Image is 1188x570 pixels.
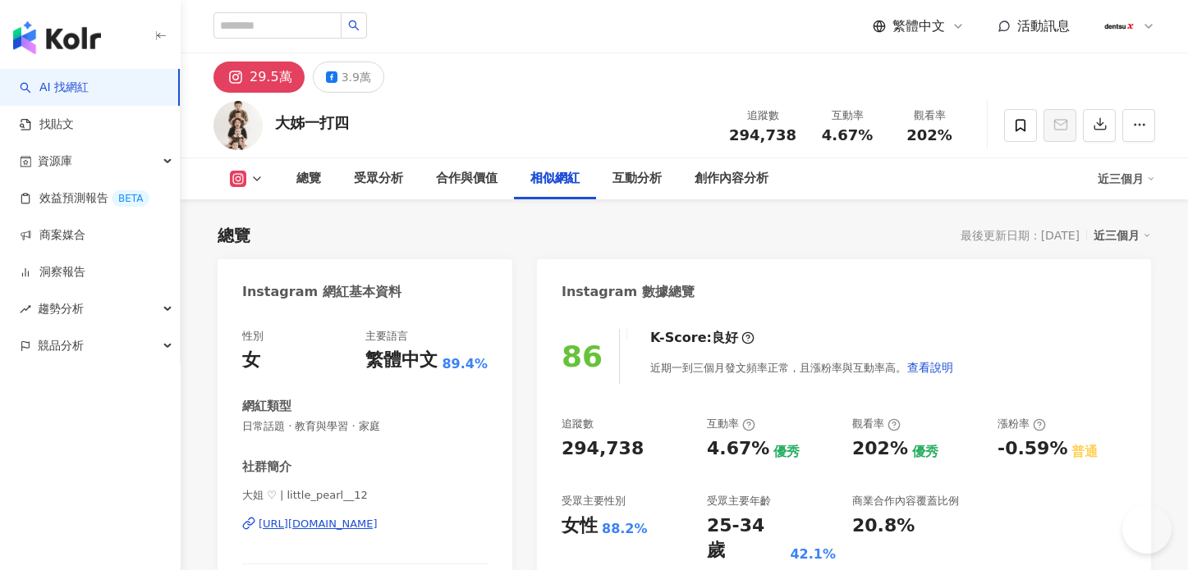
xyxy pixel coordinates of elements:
[729,107,796,124] div: 追蹤數
[912,443,938,461] div: 優秀
[38,327,84,364] span: 競品分析
[13,21,101,54] img: logo
[695,169,768,189] div: 創作內容分析
[365,329,408,344] div: 主要語言
[242,329,264,344] div: 性別
[20,227,85,244] a: 商案媒合
[275,112,349,133] div: 大姊一打四
[852,436,908,462] div: 202%
[242,458,291,476] div: 社群簡介
[852,417,901,431] div: 觀看率
[1103,11,1135,42] img: 180x180px_JPG.jpg
[20,116,74,133] a: 找貼文
[1098,166,1155,192] div: 近三個月
[998,436,1067,462] div: -0.59%
[707,436,769,462] div: 4.67%
[906,351,954,384] button: 查看說明
[650,351,954,384] div: 近期一到三個月發文頻率正常，且漲粉率與互動率高。
[20,303,31,315] span: rise
[250,66,292,89] div: 29.5萬
[790,545,836,563] div: 42.1%
[707,494,771,508] div: 受眾主要年齡
[213,62,305,93] button: 29.5萬
[562,513,598,539] div: 女性
[20,80,89,96] a: searchAI 找網紅
[20,190,149,207] a: 效益預測報告BETA
[816,107,878,124] div: 互動率
[1122,504,1172,554] iframe: Help Scout Beacon - Open
[906,127,952,144] span: 202%
[650,329,755,347] div: K-Score :
[348,20,360,31] span: search
[602,520,648,538] div: 88.2%
[38,290,84,327] span: 趨勢分析
[562,436,644,462] div: 294,738
[898,107,961,124] div: 觀看率
[242,488,488,503] span: 大姐 ♡︎ | little_pearl__12
[1094,225,1151,246] div: 近三個月
[242,348,260,373] div: 女
[822,127,873,144] span: 4.67%
[259,517,378,531] div: [URL][DOMAIN_NAME]
[242,398,291,415] div: 網紅類型
[530,169,580,189] div: 相似網紅
[562,283,695,301] div: Instagram 數據總覽
[852,494,959,508] div: 商業合作內容覆蓋比例
[20,264,85,280] a: 洞察報告
[907,361,953,374] span: 查看說明
[562,417,594,431] div: 追蹤數
[1017,18,1070,34] span: 活動訊息
[707,417,755,431] div: 互動率
[852,513,915,539] div: 20.8%
[38,143,72,180] span: 資源庫
[354,169,403,189] div: 受眾分析
[436,169,498,189] div: 合作與價值
[218,224,250,247] div: 總覽
[961,229,1080,242] div: 最後更新日期：[DATE]
[296,169,321,189] div: 總覽
[1071,443,1098,461] div: 普通
[892,17,945,35] span: 繁體中文
[562,340,603,373] div: 86
[242,419,488,434] span: 日常話題 · 教育與學習 · 家庭
[313,62,384,93] button: 3.9萬
[562,494,626,508] div: 受眾主要性別
[242,517,488,531] a: [URL][DOMAIN_NAME]
[998,417,1046,431] div: 漲粉率
[342,66,371,89] div: 3.9萬
[707,513,786,564] div: 25-34 歲
[729,126,796,144] span: 294,738
[773,443,800,461] div: 優秀
[213,101,263,150] img: KOL Avatar
[365,348,438,373] div: 繁體中文
[712,329,738,347] div: 良好
[242,283,401,301] div: Instagram 網紅基本資料
[612,169,662,189] div: 互動分析
[442,355,488,373] span: 89.4%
